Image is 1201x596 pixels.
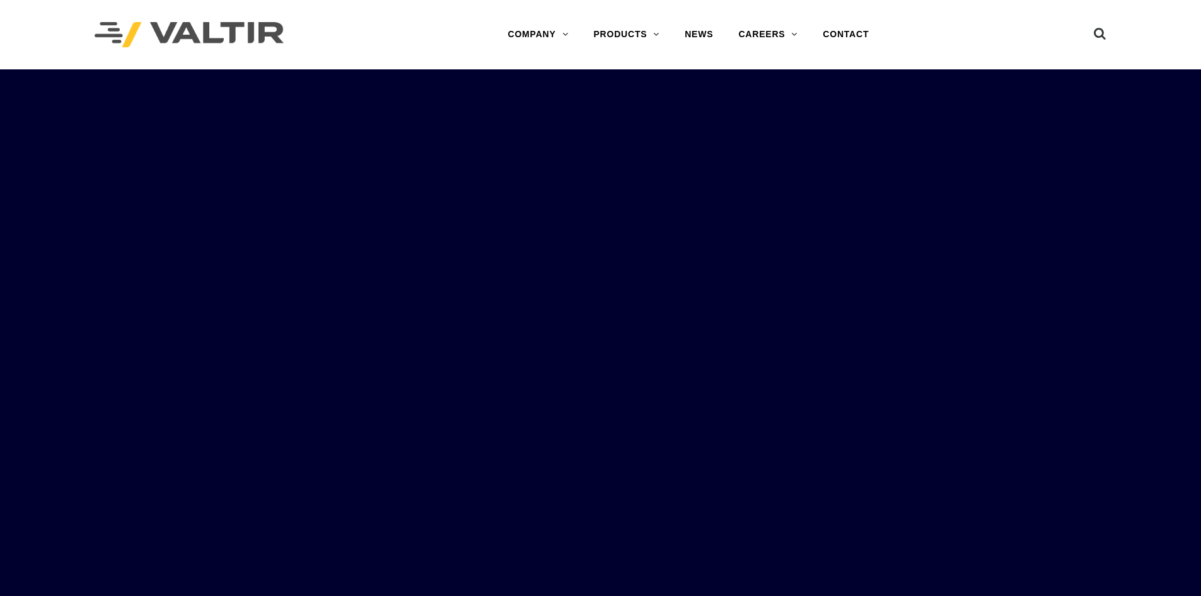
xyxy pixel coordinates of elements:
[581,22,672,47] a: PRODUCTS
[672,22,726,47] a: NEWS
[810,22,881,47] a: CONTACT
[726,22,810,47] a: CAREERS
[495,22,581,47] a: COMPANY
[95,22,284,48] img: Valtir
